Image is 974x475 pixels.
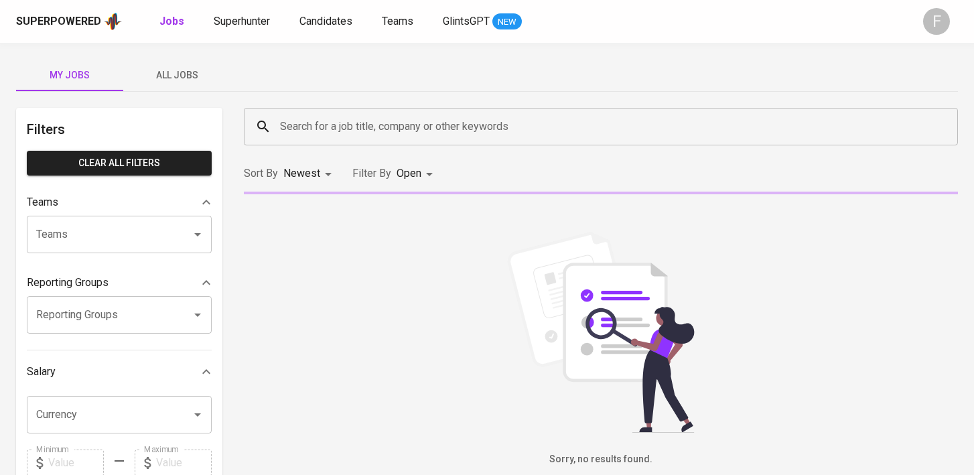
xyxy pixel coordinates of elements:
[27,194,58,210] p: Teams
[27,189,212,216] div: Teams
[923,8,950,35] div: F
[159,13,187,30] a: Jobs
[27,119,212,140] h6: Filters
[443,15,490,27] span: GlintsGPT
[27,364,56,380] p: Salary
[27,269,212,296] div: Reporting Groups
[16,11,122,31] a: Superpoweredapp logo
[16,14,101,29] div: Superpowered
[131,67,222,84] span: All Jobs
[299,15,352,27] span: Candidates
[443,13,522,30] a: GlintsGPT NEW
[244,452,958,467] h6: Sorry, no results found.
[283,161,336,186] div: Newest
[214,13,273,30] a: Superhunter
[500,232,701,433] img: file_searching.svg
[352,165,391,182] p: Filter By
[27,151,212,176] button: Clear All filters
[159,15,184,27] b: Jobs
[188,306,207,324] button: Open
[24,67,115,84] span: My Jobs
[38,155,201,172] span: Clear All filters
[492,15,522,29] span: NEW
[27,275,109,291] p: Reporting Groups
[244,165,278,182] p: Sort By
[397,161,437,186] div: Open
[382,15,413,27] span: Teams
[299,13,355,30] a: Candidates
[283,165,320,182] p: Newest
[214,15,270,27] span: Superhunter
[188,405,207,424] button: Open
[27,358,212,385] div: Salary
[104,11,122,31] img: app logo
[397,167,421,180] span: Open
[382,13,416,30] a: Teams
[188,225,207,244] button: Open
